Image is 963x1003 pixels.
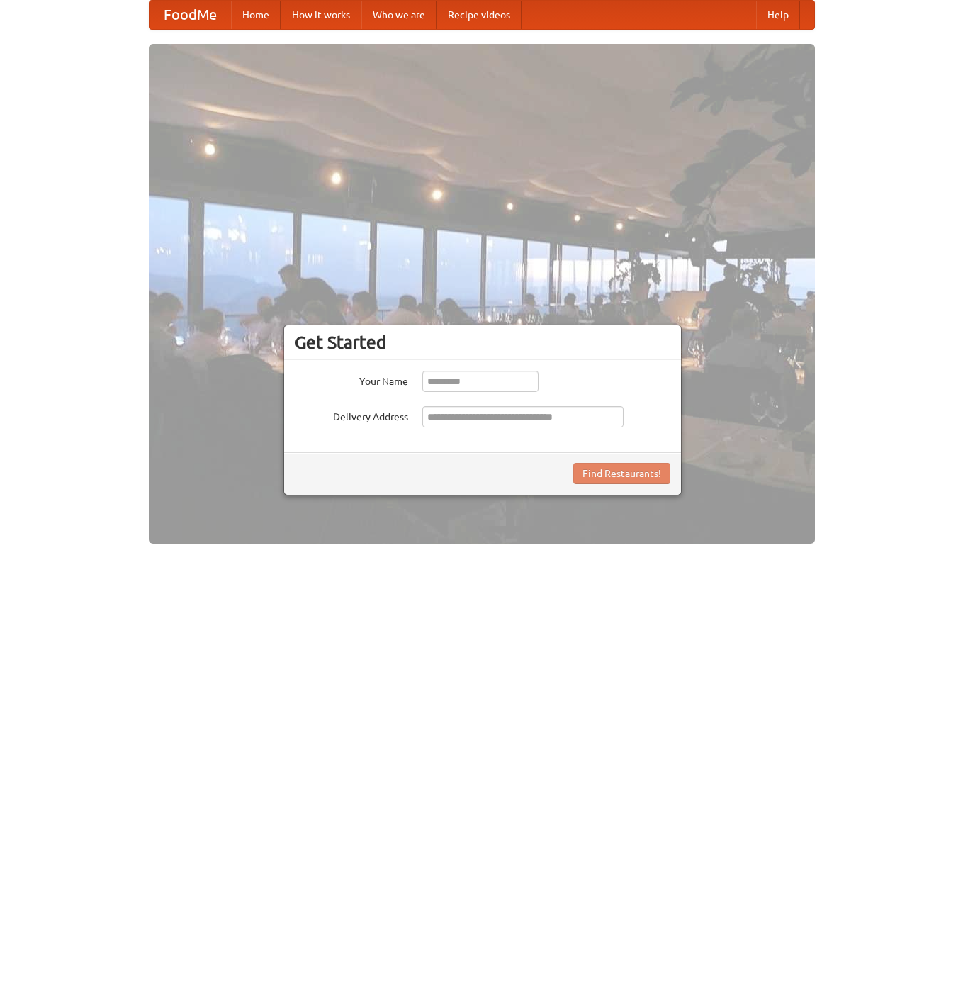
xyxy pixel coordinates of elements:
[231,1,281,29] a: Home
[150,1,231,29] a: FoodMe
[756,1,800,29] a: Help
[295,406,408,424] label: Delivery Address
[295,371,408,388] label: Your Name
[281,1,361,29] a: How it works
[361,1,437,29] a: Who we are
[437,1,522,29] a: Recipe videos
[573,463,670,484] button: Find Restaurants!
[295,332,670,353] h3: Get Started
